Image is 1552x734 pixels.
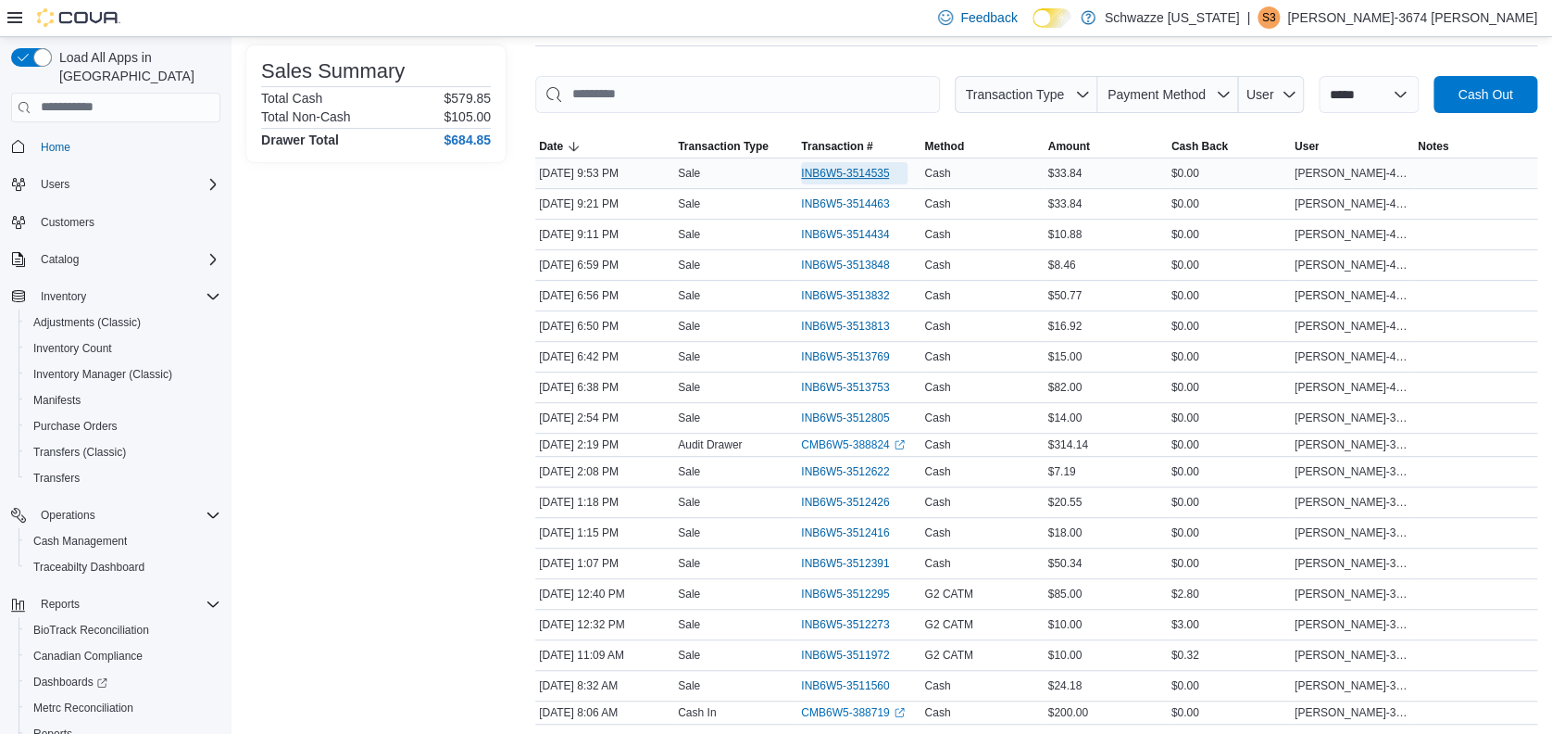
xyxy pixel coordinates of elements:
button: Notes [1414,135,1537,158]
span: Customers [41,215,94,230]
button: INB6W5-3512273 [801,614,907,636]
div: [DATE] 8:32 AM [535,675,674,697]
span: [PERSON_NAME]-3186 [PERSON_NAME] [1295,495,1410,510]
p: $579.85 [444,91,491,106]
button: Operations [33,504,103,526]
span: $8.46 [1047,258,1075,272]
span: Cash Back [1171,139,1228,154]
span: INB6W5-3512622 [801,464,889,479]
span: Cash [924,349,950,364]
a: Dashboards [19,669,228,695]
span: [PERSON_NAME]-4038 [PERSON_NAME] [1295,258,1410,272]
p: Cash In [678,705,716,720]
span: INB6W5-3512391 [801,556,889,571]
span: INB6W5-3514434 [801,227,889,242]
button: Users [33,173,77,196]
button: INB6W5-3513848 [801,254,907,276]
button: INB6W5-3512295 [801,583,907,605]
span: Operations [41,508,95,523]
span: $85.00 [1047,587,1082,601]
span: Catalog [41,252,79,267]
span: Traceabilty Dashboard [33,560,144,575]
span: Inventory [41,289,86,304]
p: [PERSON_NAME]-3674 [PERSON_NAME] [1287,6,1537,29]
span: User [1246,87,1274,102]
span: Metrc Reconciliation [26,697,220,719]
button: Reports [4,591,228,617]
div: $0.00 [1168,675,1291,697]
a: Canadian Compliance [26,645,150,667]
span: Canadian Compliance [26,645,220,667]
span: Cash Out [1458,85,1512,104]
span: Cash [924,705,950,720]
a: CMB6W5-388824External link [801,437,904,452]
span: Cash [924,258,950,272]
span: Home [33,135,220,158]
div: $0.00 [1168,223,1291,246]
p: Sale [678,319,700,334]
span: Feedback [960,8,1017,27]
span: Canadian Compliance [33,649,143,664]
div: [DATE] 1:18 PM [535,491,674,513]
span: [PERSON_NAME]-3186 [PERSON_NAME] [1295,525,1410,540]
div: $0.00 [1168,407,1291,429]
span: Cash Management [26,530,220,552]
button: Inventory Count [19,335,228,361]
a: Dashboards [26,671,115,693]
span: $7.19 [1047,464,1075,479]
span: Inventory Count [26,337,220,360]
span: Cash [924,678,950,693]
span: INB6W5-3511560 [801,678,889,693]
div: [DATE] 11:09 AM [535,644,674,666]
button: Canadian Compliance [19,643,228,669]
span: Customers [33,210,220,234]
p: Sale [678,166,700,181]
span: Date [539,139,563,154]
button: Catalog [33,248,86,271]
span: [PERSON_NAME]-4038 [PERSON_NAME] [1295,349,1410,364]
div: [DATE] 6:38 PM [535,376,674,399]
span: User [1295,139,1320,154]
button: Inventory [33,285,94,308]
button: Transaction # [797,135,920,158]
span: [PERSON_NAME]-3186 [PERSON_NAME] [1295,437,1410,452]
a: Home [33,136,78,158]
span: Transaction # [801,139,872,154]
span: $18.00 [1047,525,1082,540]
span: $10.00 [1047,617,1082,632]
span: Load All Apps in [GEOGRAPHIC_DATA] [52,48,220,85]
span: Dashboards [26,671,220,693]
p: Sale [678,648,700,663]
button: INB6W5-3512805 [801,407,907,429]
span: Users [33,173,220,196]
span: INB6W5-3513848 [801,258,889,272]
span: $50.34 [1047,556,1082,571]
span: [PERSON_NAME]-3186 [PERSON_NAME] [1295,648,1410,663]
button: User [1291,135,1414,158]
p: Schwazze [US_STATE] [1105,6,1240,29]
span: Dashboards [33,675,107,690]
button: INB6W5-3514463 [801,193,907,215]
span: Reports [33,593,220,615]
span: Metrc Reconciliation [33,701,133,715]
button: Transfers [19,465,228,491]
p: Sale [678,196,700,211]
button: Inventory [4,284,228,310]
h4: Drawer Total [261,133,339,147]
div: $0.00 [1168,193,1291,215]
div: [DATE] 1:15 PM [535,522,674,544]
span: INB6W5-3514535 [801,166,889,181]
span: $33.84 [1047,166,1082,181]
button: Traceabilty Dashboard [19,554,228,580]
p: Sale [678,349,700,364]
div: $0.00 [1168,162,1291,184]
span: [PERSON_NAME]-3186 [PERSON_NAME] [1295,556,1410,571]
span: Home [41,140,70,155]
span: Cash [924,495,950,510]
span: [PERSON_NAME]-3186 [PERSON_NAME] [1295,464,1410,479]
div: $0.00 [1168,522,1291,544]
button: Operations [4,502,228,528]
span: INB6W5-3513769 [801,349,889,364]
span: INB6W5-3513753 [801,380,889,395]
div: [DATE] 12:40 PM [535,583,674,605]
